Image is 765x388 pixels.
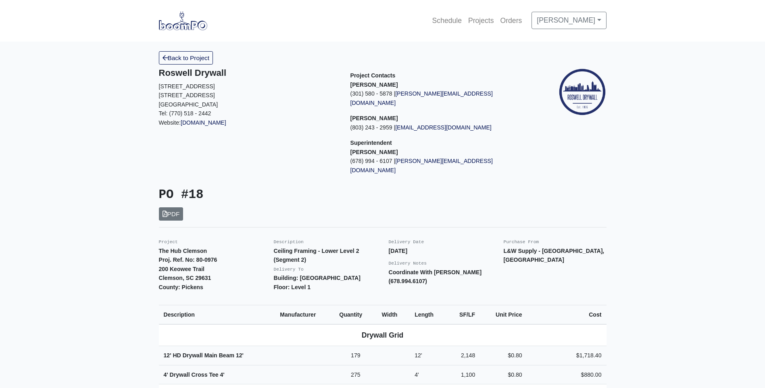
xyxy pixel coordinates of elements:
a: Orders [497,12,525,29]
a: Back to Project [159,51,213,65]
td: $880.00 [527,365,607,384]
th: Description [159,305,275,324]
a: [EMAIL_ADDRESS][DOMAIN_NAME] [395,124,492,131]
th: Width [377,305,410,324]
strong: Building: [GEOGRAPHIC_DATA] [274,275,361,281]
td: $1,718.40 [527,346,607,365]
a: Schedule [429,12,465,29]
th: Manufacturer [275,305,334,324]
div: Website: [159,68,338,127]
a: PDF [159,207,183,221]
span: Superintendent [350,140,392,146]
span: 12' [415,352,422,359]
strong: Ceiling Framing - Lower Level 2 (Segment 2) [274,248,359,263]
td: 2,148 [447,346,480,365]
a: [PERSON_NAME] [532,12,606,29]
strong: 12' HD Drywall Main Beam [164,352,244,359]
span: Project Contacts [350,72,396,79]
a: [PERSON_NAME][EMAIL_ADDRESS][DOMAIN_NAME] [350,158,493,173]
strong: Coordinate With [PERSON_NAME] (678.994.6107) [389,269,482,285]
strong: 200 Keowee Trail [159,266,204,272]
small: Delivery Notes [389,261,427,266]
p: [STREET_ADDRESS] [159,82,338,91]
span: 12' [236,352,244,359]
img: boomPO [159,11,207,30]
small: Description [274,240,304,244]
strong: County: Pickens [159,284,203,290]
small: Delivery Date [389,240,424,244]
a: [DOMAIN_NAME] [181,119,226,126]
span: 4' [415,371,419,378]
th: Length [410,305,447,324]
a: Projects [465,12,497,29]
td: 1,100 [447,365,480,384]
th: Cost [527,305,607,324]
small: Purchase From [504,240,539,244]
strong: [PERSON_NAME] [350,149,398,155]
b: Drywall Grid [362,331,404,339]
th: Unit Price [480,305,527,324]
p: [STREET_ADDRESS] [159,91,338,100]
td: 275 [334,365,377,384]
td: 179 [334,346,377,365]
strong: The Hub Clemson [159,248,207,254]
p: (803) 243 - 2959 | [350,123,530,132]
p: (301) 580 - 5878 | [350,89,530,107]
p: Tel: (770) 518 - 2442 [159,109,338,118]
small: Delivery To [274,267,304,272]
th: Quantity [334,305,377,324]
p: L&W Supply - [GEOGRAPHIC_DATA], [GEOGRAPHIC_DATA] [504,246,607,265]
strong: Clemson, SC 29631 [159,275,211,281]
strong: [PERSON_NAME] [350,81,398,88]
span: 4' [220,371,225,378]
p: (678) 994 - 6107 | [350,156,530,175]
th: SF/LF [447,305,480,324]
p: [GEOGRAPHIC_DATA] [159,100,338,109]
h5: Roswell Drywall [159,68,338,78]
small: Project [159,240,178,244]
h3: PO #18 [159,188,377,202]
strong: Floor: Level 1 [274,284,311,290]
strong: [PERSON_NAME] [350,115,398,121]
strong: [DATE] [389,248,408,254]
strong: 4' Drywall Cross Tee [164,371,225,378]
td: $0.80 [480,365,527,384]
strong: Proj. Ref. No: 80-0976 [159,257,217,263]
td: $0.80 [480,346,527,365]
a: [PERSON_NAME][EMAIL_ADDRESS][DOMAIN_NAME] [350,90,493,106]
